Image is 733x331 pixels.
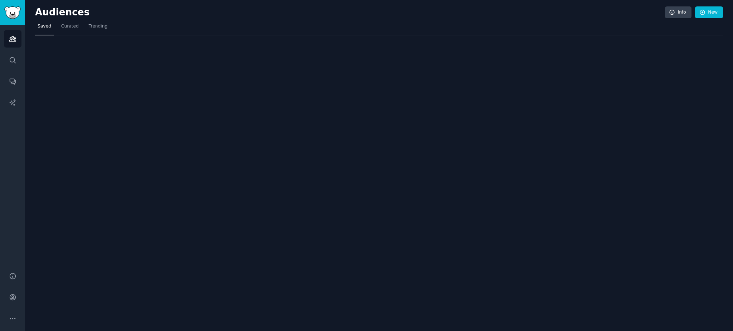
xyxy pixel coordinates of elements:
h2: Audiences [35,7,665,18]
span: Trending [89,23,107,30]
a: Info [665,6,691,19]
img: GummySearch logo [4,6,21,19]
span: Saved [38,23,51,30]
a: Saved [35,21,54,35]
a: Curated [59,21,81,35]
a: New [695,6,723,19]
span: Curated [61,23,79,30]
a: Trending [86,21,110,35]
